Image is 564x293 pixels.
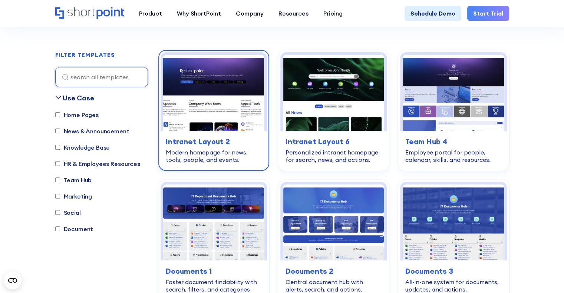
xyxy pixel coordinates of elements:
div: Central document hub with alerts, search, and actions. [286,278,382,293]
input: Knowledge Base [55,145,60,150]
img: Intranet Layout 6 – SharePoint Homepage Design: Personalized intranet homepage for search, news, ... [283,55,384,131]
input: Marketing [55,194,60,199]
label: Knowledge Base [55,143,110,152]
a: Resources [271,6,316,21]
h3: Intranet Layout 2 [166,136,262,147]
input: Home Pages [55,112,60,117]
a: Why ShortPoint [169,6,228,21]
input: News & Announcement [55,129,60,133]
label: Marketing [55,192,92,201]
label: News & Announcement [55,127,129,136]
input: Team Hub [55,177,60,182]
input: HR & Employees Resources [55,161,60,166]
a: Company [228,6,271,21]
div: Faster document findability with search, filters, and categories [166,278,262,293]
label: HR & Employees Resources [55,159,140,168]
a: Intranet Layout 6 – SharePoint Homepage Design: Personalized intranet homepage for search, news, ... [278,50,389,171]
img: Documents 2 – Document Management Template: Central document hub with alerts, search, and actions. [283,184,384,260]
div: Company [236,9,264,18]
label: Document [55,224,93,233]
div: Use Case [63,93,94,103]
a: Intranet Layout 2 – SharePoint Homepage Design: Modern homepage for news, tools, people, and even... [158,50,269,171]
div: Personalized intranet homepage for search, news, and actions. [286,149,382,163]
label: Team Hub [55,176,92,184]
label: Home Pages [55,110,99,119]
a: Team Hub 4 – SharePoint Employee Portal Template: Employee portal for people, calendar, skills, a... [398,50,509,171]
img: Documents 1 – SharePoint Document Library Template: Faster document findability with search, filt... [163,184,264,260]
a: Home [55,7,124,20]
div: Resources [278,9,309,18]
label: Social [55,208,81,217]
h3: Documents 1 [166,266,262,277]
div: Employee portal for people, calendar, skills, and resources. [405,149,501,163]
img: Intranet Layout 2 – SharePoint Homepage Design: Modern homepage for news, tools, people, and events. [163,55,264,131]
h3: Intranet Layout 6 [286,136,382,147]
h3: Documents 2 [286,266,382,277]
h3: Documents 3 [405,266,501,277]
a: Pricing [316,6,350,21]
a: Schedule Demo [405,6,461,21]
a: Product [132,6,169,21]
div: All-in-one system for documents, updates, and actions. [405,278,501,293]
input: Social [55,210,60,215]
img: Documents 3 – Document Management System Template: All-in-one system for documents, updates, and ... [403,184,504,260]
iframe: Chat Widget [431,207,564,293]
button: Open CMP widget [4,272,22,289]
input: search all templates [55,67,148,87]
a: Start Trial [467,6,509,21]
div: FILTER TEMPLATES [55,52,115,58]
div: Why ShortPoint [177,9,221,18]
div: Modern homepage for news, tools, people, and events. [166,149,262,163]
img: Team Hub 4 – SharePoint Employee Portal Template: Employee portal for people, calendar, skills, a... [403,55,504,131]
h3: Team Hub 4 [405,136,501,147]
input: Document [55,226,60,231]
div: Pricing [323,9,343,18]
div: Product [139,9,162,18]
